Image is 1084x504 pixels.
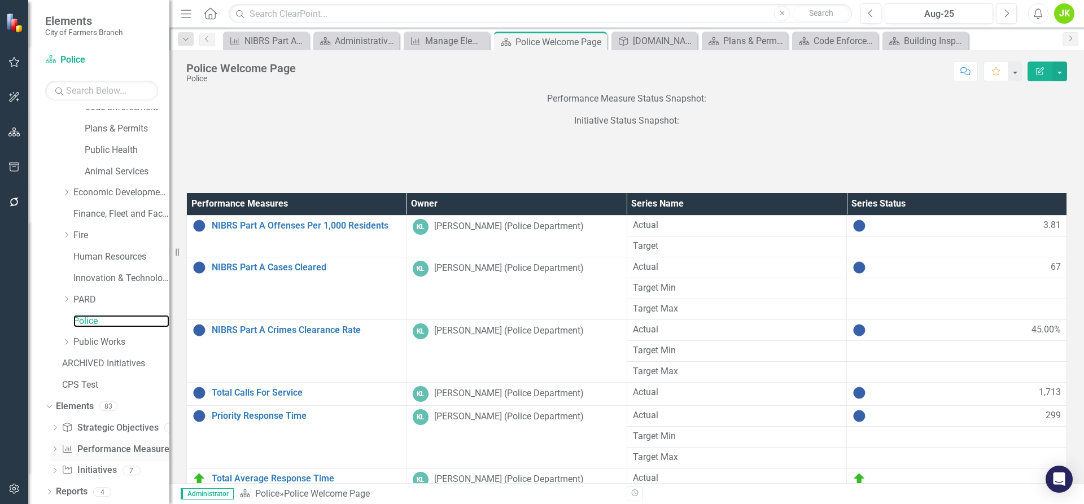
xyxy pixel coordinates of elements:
span: Search [809,8,833,17]
td: Double-Click to Edit [627,299,847,319]
div: KL [413,261,429,277]
td: Double-Click to Edit [847,278,1067,299]
img: On Target [853,472,866,485]
td: Double-Click to Edit [406,319,627,382]
img: No Information [853,219,866,233]
img: No Information [853,323,866,337]
a: Fire [73,229,169,242]
p: Performance Measure Status Snapshot: [186,93,1067,108]
span: Actual [633,386,841,399]
a: Plans & Permits [85,122,169,135]
div: Building Inspections Welcome Page [904,34,965,48]
div: KL [413,472,429,488]
a: Public Health [85,144,169,157]
td: Double-Click to Edit [627,468,847,489]
small: City of Farmers Branch [45,28,123,37]
a: Police [73,315,169,328]
span: Target Max [633,303,841,315]
div: [DOMAIN_NAME] open, accessible, and transparent [633,34,694,48]
a: ARCHIVED Initiatives [62,357,169,370]
img: No Information [193,323,206,337]
a: Initiatives [62,464,116,477]
div: Open Intercom Messenger [1046,466,1073,493]
div: 4 [93,487,111,497]
img: ClearPoint Strategy [5,12,25,33]
a: Strategic Objectives [62,422,158,435]
td: Double-Click to Edit [847,257,1067,278]
input: Search ClearPoint... [229,4,852,24]
div: Police Welcome Page [284,488,370,499]
span: 67 [1051,261,1061,274]
img: No Information [853,261,866,274]
span: Administrator [181,488,234,499]
a: Total Average Response Time [212,474,401,484]
div: Aug-25 [889,7,989,21]
a: Performance Measures [62,443,173,456]
img: No Information [193,261,206,274]
div: KL [413,386,429,402]
span: Actual [633,323,841,336]
td: Double-Click to Edit [847,340,1067,361]
div: [PERSON_NAME] (Police Department) [434,262,584,275]
td: Double-Click to Edit [406,215,627,257]
div: Police Welcome Page [515,35,604,49]
span: Actual [633,219,841,232]
a: Public Works [73,336,169,349]
td: Double-Click to Edit [627,382,847,405]
a: NIBRS Part A Cases Cleared [212,262,401,273]
span: Actual [633,261,841,274]
img: On Target [193,472,206,485]
img: No Information [853,409,866,423]
div: KL [413,409,429,425]
input: Search Below... [45,81,158,100]
span: Elements [45,14,123,28]
div: 83 [99,402,117,411]
div: [PERSON_NAME] (Police Department) [434,473,584,486]
td: Double-Click to Edit [627,215,847,236]
td: Double-Click to Edit [847,299,1067,319]
span: 3.81 [1043,219,1061,233]
td: Double-Click to Edit [847,468,1067,489]
td: Double-Click to Edit [847,361,1067,382]
td: Double-Click to Edit Right Click for Context Menu [187,215,407,257]
button: JK [1054,3,1074,24]
a: PARD [73,293,169,306]
span: 299 [1046,409,1061,423]
div: KL [413,323,429,339]
a: Building Inspections Welcome Page [885,34,965,48]
td: Double-Click to Edit Right Click for Context Menu [187,257,407,319]
img: No Information [193,219,206,233]
td: Double-Click to Edit [627,426,847,447]
a: NIBRS Part A Crimes Clearance Rate [212,325,401,335]
div: Police [186,74,296,83]
td: Double-Click to Edit [406,257,627,319]
span: Target [633,240,841,253]
a: Police [255,488,279,499]
td: Double-Click to Edit Right Click for Context Menu [187,382,407,405]
td: Double-Click to Edit [627,447,847,468]
div: KL [413,219,429,235]
a: Human Resources [73,251,169,264]
a: NIBRS Part A Offenses Per 1,000 Residents [212,221,401,231]
span: Actual [633,472,841,485]
a: Plans & Permits Welcome Page [705,34,785,48]
td: Double-Click to Edit [847,447,1067,468]
img: No Information [193,386,206,400]
td: Double-Click to Edit [627,405,847,426]
div: [PERSON_NAME] (Police Department) [434,220,584,233]
td: Double-Click to Edit [627,257,847,278]
div: Police Welcome Page [186,62,296,74]
td: Double-Click to Edit [847,215,1067,236]
a: Finance, Fleet and Facilities [73,208,169,221]
td: Double-Click to Edit [847,319,1067,340]
span: Target Min [633,430,841,443]
div: Plans & Permits Welcome Page [723,34,785,48]
span: Actual [633,409,841,422]
span: 45.00% [1031,323,1061,337]
td: Double-Click to Edit [406,405,627,468]
td: Double-Click to Edit [847,405,1067,426]
a: NIBRS Part A Offenses Per 1,000 Residents [226,34,306,48]
td: Double-Click to Edit [627,361,847,382]
div: [PERSON_NAME] (Police Department) [434,410,584,423]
